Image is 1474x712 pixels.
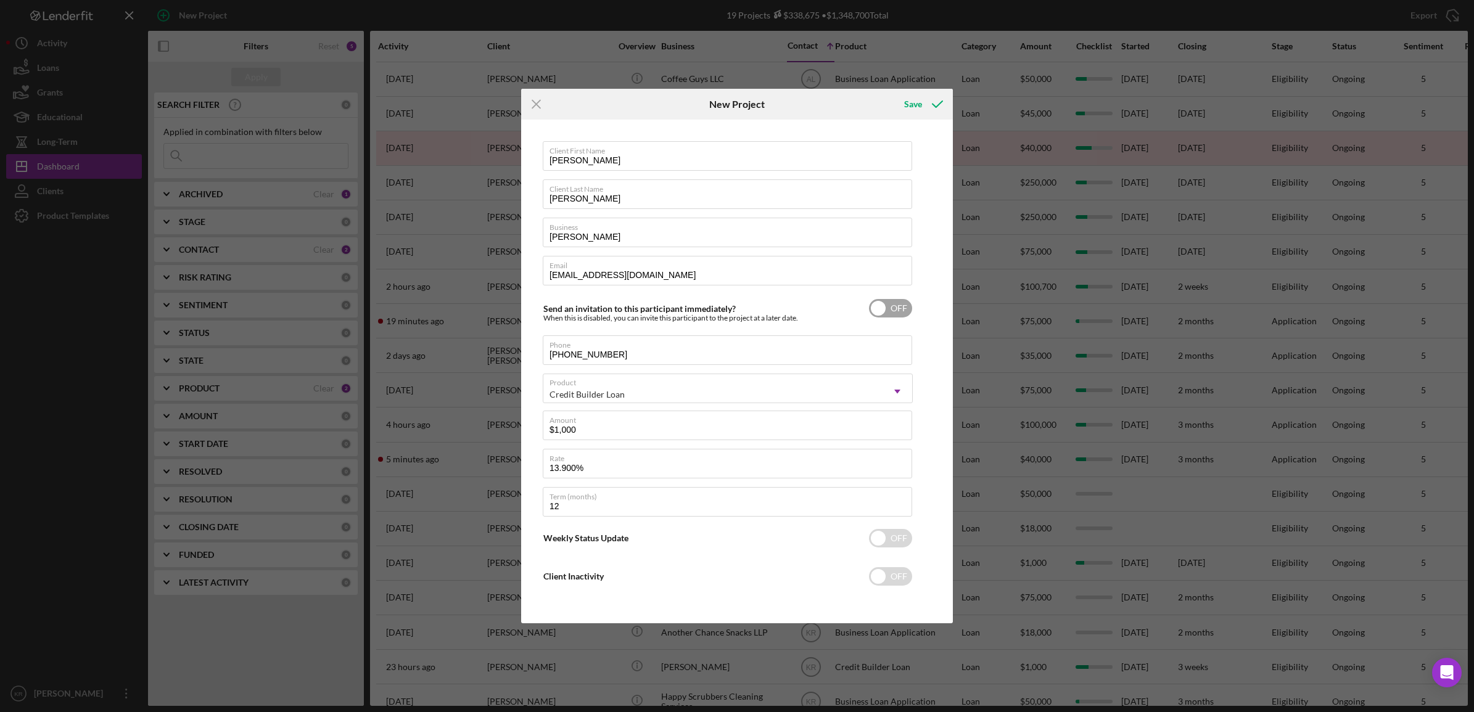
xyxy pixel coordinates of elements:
label: Phone [550,336,912,350]
label: Client Last Name [550,180,912,194]
label: Send an invitation to this participant immediately? [543,303,736,314]
div: Open Intercom Messenger [1432,658,1462,687]
label: Amount [550,411,912,425]
label: Client Inactivity [543,571,604,581]
label: Business [550,218,912,232]
label: Rate [550,449,912,463]
div: Credit Builder Loan [550,390,625,399]
div: When this is disabled, you can invite this participant to the project at a later date. [543,314,798,322]
h6: New Project [709,99,765,110]
label: Term (months) [550,488,912,501]
div: Save [904,92,922,117]
button: Save [892,92,953,117]
label: Email [550,256,912,270]
label: Weekly Status Update [543,533,628,543]
label: Client First Name [550,142,912,155]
